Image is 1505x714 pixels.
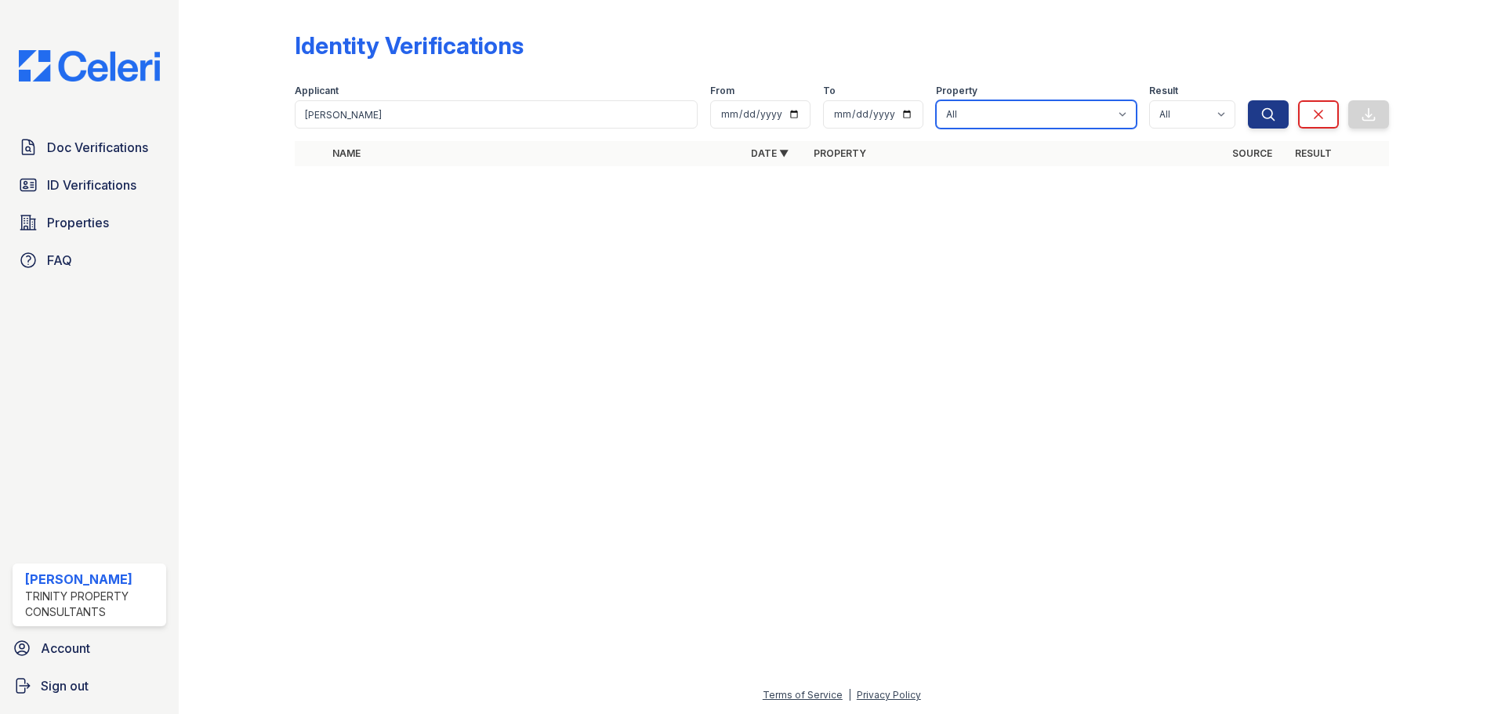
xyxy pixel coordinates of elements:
input: Search by name or phone number [295,100,698,129]
a: Properties [13,207,166,238]
label: Result [1149,85,1178,97]
span: Sign out [41,676,89,695]
div: | [848,689,851,701]
a: FAQ [13,245,166,276]
a: Date ▼ [751,147,789,159]
a: Property [814,147,866,159]
img: CE_Logo_Blue-a8612792a0a2168367f1c8372b55b34899dd931a85d93a1a3d3e32e68fde9ad4.png [6,50,172,82]
div: Trinity Property Consultants [25,589,160,620]
span: Doc Verifications [47,138,148,157]
label: Applicant [295,85,339,97]
a: Result [1295,147,1332,159]
span: Account [41,639,90,658]
a: Terms of Service [763,689,843,701]
div: Identity Verifications [295,31,524,60]
label: Property [936,85,977,97]
a: Doc Verifications [13,132,166,163]
span: Properties [47,213,109,232]
a: Sign out [6,670,172,701]
a: Privacy Policy [857,689,921,701]
label: From [710,85,734,97]
a: Name [332,147,361,159]
span: ID Verifications [47,176,136,194]
a: ID Verifications [13,169,166,201]
a: Account [6,632,172,664]
a: Source [1232,147,1272,159]
span: FAQ [47,251,72,270]
label: To [823,85,836,97]
div: [PERSON_NAME] [25,570,160,589]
